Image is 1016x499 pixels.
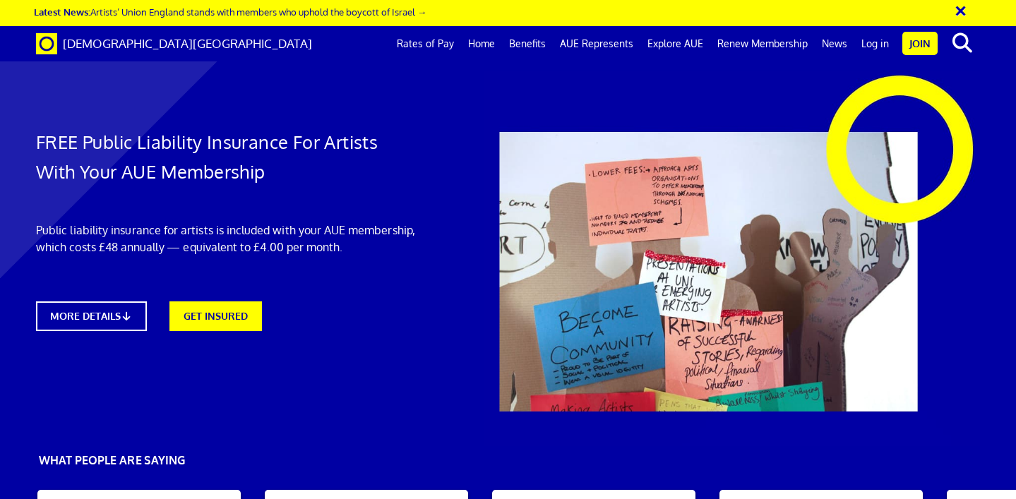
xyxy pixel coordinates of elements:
[815,26,854,61] a: News
[36,127,417,186] h1: FREE Public Liability Insurance For Artists With Your AUE Membership
[502,26,553,61] a: Benefits
[902,32,938,55] a: Join
[940,28,984,58] button: search
[710,26,815,61] a: Renew Membership
[169,301,262,331] a: GET INSURED
[390,26,461,61] a: Rates of Pay
[854,26,896,61] a: Log in
[36,222,417,255] p: Public liability insurance for artists is included with your AUE membership, which costs £48 annu...
[640,26,710,61] a: Explore AUE
[461,26,502,61] a: Home
[553,26,640,61] a: AUE Represents
[63,36,312,51] span: [DEMOGRAPHIC_DATA][GEOGRAPHIC_DATA]
[36,301,148,331] a: MORE DETAILS
[34,6,90,18] strong: Latest News:
[34,6,426,18] a: Latest News:Artists’ Union England stands with members who uphold the boycott of Israel →
[25,26,323,61] a: Brand [DEMOGRAPHIC_DATA][GEOGRAPHIC_DATA]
